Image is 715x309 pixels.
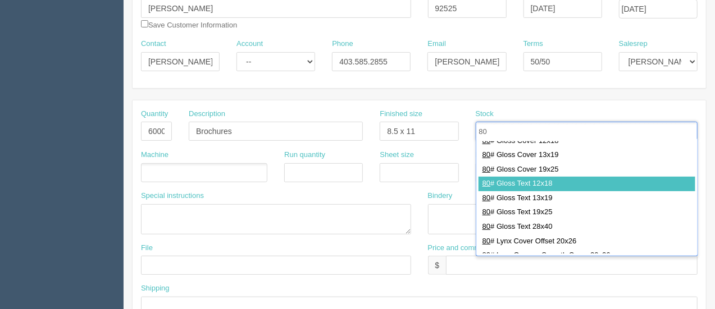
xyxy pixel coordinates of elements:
div: # Lynx Cover Offset 20x26 [479,234,695,249]
span: 80 [482,222,490,230]
span: 80 [482,150,490,159]
span: 80 [482,165,490,173]
span: 80 [482,179,490,187]
span: 80 [482,251,490,259]
span: 80 [482,193,490,202]
span: 80 [482,237,490,245]
div: # Gloss Text 13x19 [479,191,695,206]
div: # Gloss Cover 12x18 [479,134,695,149]
div: # Gloss Text 19x25 [479,205,695,220]
div: # Lynx Opaque Smooth Cover 20x26 [479,248,695,263]
span: 80 [482,136,490,145]
div: # Gloss Cover 13x19 [479,148,695,163]
div: # Gloss Text 12x18 [479,177,695,191]
span: 80 [482,207,490,216]
div: # Gloss Text 28x40 [479,220,695,234]
div: # Gloss Cover 19x25 [479,163,695,177]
